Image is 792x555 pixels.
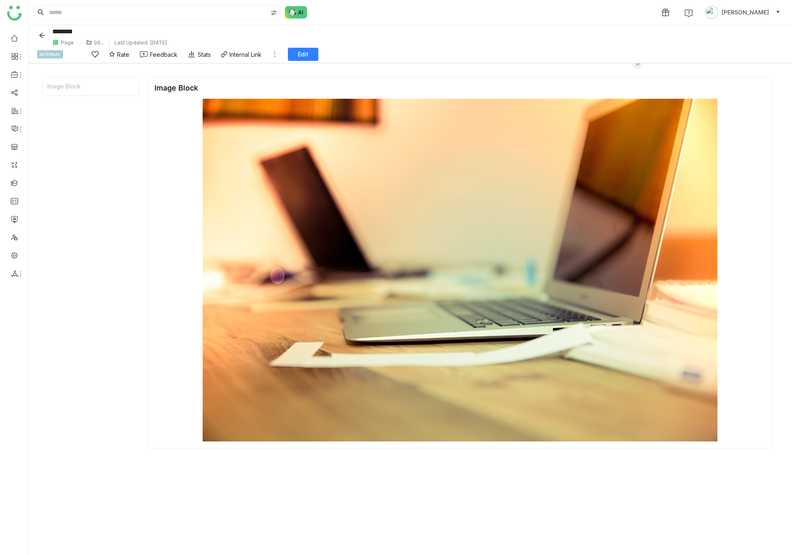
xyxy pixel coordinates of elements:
[187,50,196,58] img: stats.svg
[37,29,50,42] button: Back
[114,39,167,46] div: Last Updated: [DATE]
[187,50,211,59] div: Stats
[705,6,718,19] img: avatar
[42,77,139,95] div: Image Block
[203,99,717,441] img: 68bfe93e418f9d7afddcc61c
[37,50,63,58] div: INTERNAL
[685,9,693,17] img: help.svg
[86,39,92,45] img: folder.svg
[298,50,308,58] span: Edit
[285,6,307,19] img: ask-buddy-normal.svg
[94,39,104,46] div: 00...
[140,51,148,58] img: feedback-1.svg
[703,6,782,19] button: [PERSON_NAME]
[288,48,318,61] button: Edit
[117,50,129,59] span: Rate
[271,9,277,16] img: search-type.svg
[7,6,22,21] img: logo
[154,84,198,92] div: Image Block
[52,39,59,46] img: paper.svg
[722,8,769,17] span: [PERSON_NAME]
[229,51,262,58] div: Internal Link
[61,39,74,46] div: Page
[150,50,178,59] div: Feedback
